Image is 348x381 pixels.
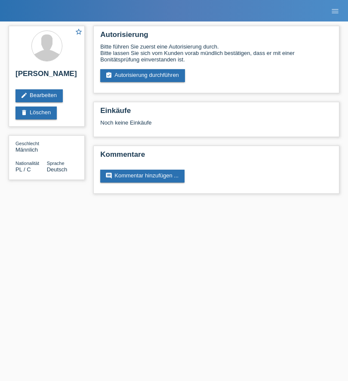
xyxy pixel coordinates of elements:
span: Sprache [47,161,65,166]
a: deleteLöschen [15,107,57,119]
span: Nationalität [15,161,39,166]
span: Geschlecht [15,141,39,146]
a: assignment_turned_inAutorisierung durchführen [100,69,185,82]
i: edit [21,92,28,99]
span: Polen / C / 24.04.2021 [15,166,31,173]
div: Noch keine Einkäufe [100,119,333,132]
a: commentKommentar hinzufügen ... [100,170,185,183]
span: Deutsch [47,166,68,173]
h2: [PERSON_NAME] [15,70,78,82]
i: menu [331,7,339,15]
i: assignment_turned_in [105,72,112,79]
a: menu [326,8,344,13]
h2: Kommentare [100,150,333,163]
i: star_border [75,28,83,36]
a: star_border [75,28,83,37]
div: Männlich [15,140,47,153]
h2: Einkäufe [100,107,333,119]
i: comment [105,172,112,179]
h2: Autorisierung [100,30,333,43]
i: delete [21,109,28,116]
a: editBearbeiten [15,89,63,102]
div: Bitte führen Sie zuerst eine Autorisierung durch. Bitte lassen Sie sich vom Kunden vorab mündlich... [100,43,333,63]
